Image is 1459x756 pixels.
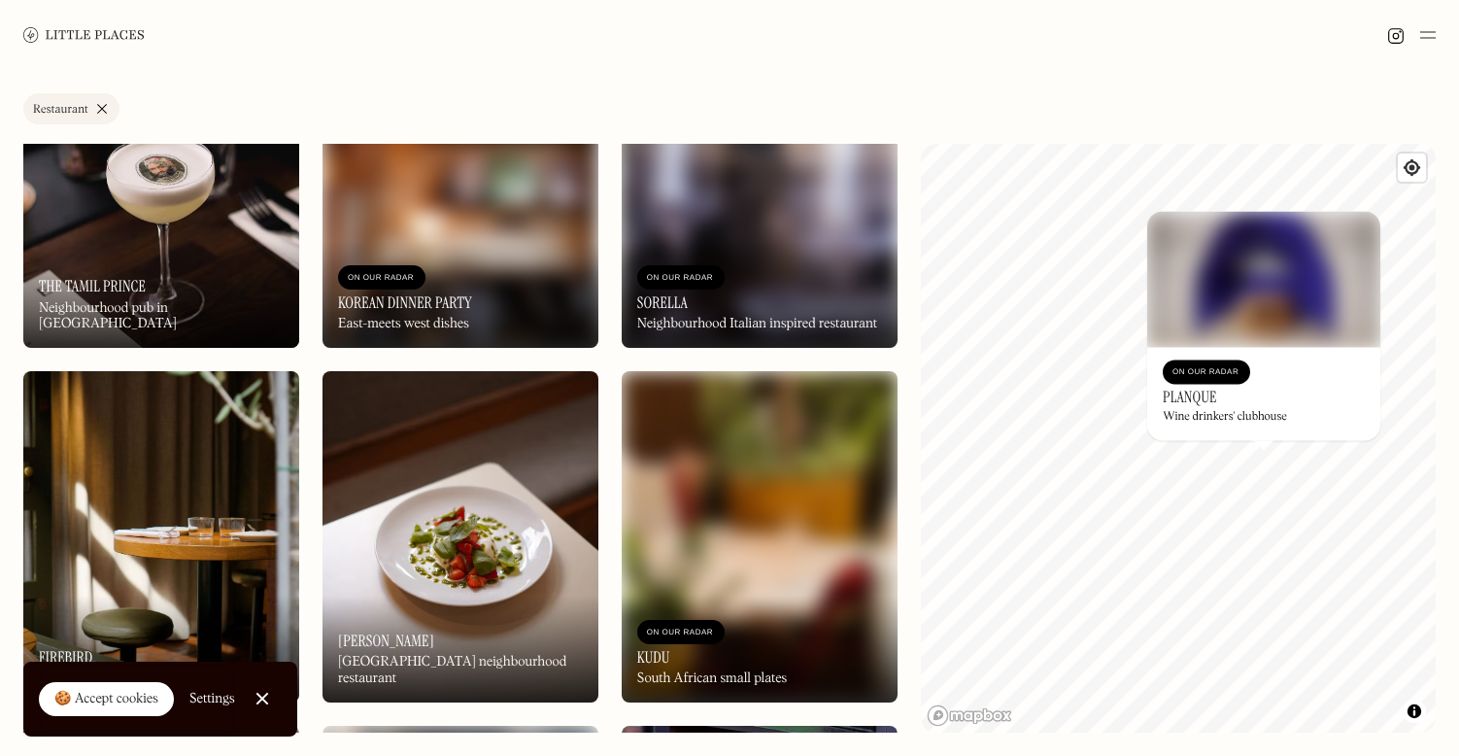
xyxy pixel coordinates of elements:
div: Restaurant [33,104,88,116]
h3: Sorella [637,293,688,312]
a: 🍪 Accept cookies [39,682,174,717]
img: Firebird [23,371,299,703]
img: Korean Dinner Party [322,17,598,349]
img: Kudu [622,371,898,703]
a: PlanquePlanqueOn Our RadarPlanqueWine drinkers' clubhouse [1147,211,1380,440]
div: East-meets west dishes [338,316,469,332]
img: The Tamil Prince [23,17,299,349]
button: Find my location [1398,154,1426,182]
a: SorellaSorellaOn Our RadarSorellaNeighbourhood Italian inspired restaurant [622,17,898,349]
div: On Our Radar [1172,362,1240,382]
a: Settings [189,677,235,721]
h3: Planque [1163,388,1216,406]
button: Toggle attribution [1403,700,1426,723]
img: Sorella [622,17,898,349]
div: Close Cookie Popup [261,699,262,700]
img: Planque [1147,211,1380,347]
img: Legare [322,371,598,703]
a: KuduKuduOn Our RadarKuduSouth African small plates [622,371,898,703]
div: On Our Radar [647,623,715,642]
a: Close Cookie Popup [243,679,282,718]
a: Korean Dinner PartyKorean Dinner PartyOn Our RadarKorean Dinner PartyEast-meets west dishes [322,17,598,349]
a: LegareLegare[PERSON_NAME][GEOGRAPHIC_DATA] neighbourhood restaurant [322,371,598,703]
h3: [PERSON_NAME] [338,632,434,650]
canvas: Map [921,144,1436,733]
div: Settings [189,692,235,705]
a: FirebirdFirebirdFirebirdOpen fire cooking restaurant and wine bar [23,371,299,703]
span: Toggle attribution [1408,701,1420,722]
div: 🍪 Accept cookies [54,690,158,709]
h3: Korean Dinner Party [338,293,472,312]
div: [GEOGRAPHIC_DATA] neighbourhood restaurant [338,654,583,687]
h3: Firebird [39,648,92,667]
a: Mapbox homepage [927,704,1012,727]
div: Neighbourhood Italian inspired restaurant [637,316,877,332]
div: Neighbourhood pub in [GEOGRAPHIC_DATA] [39,300,284,333]
div: South African small plates [637,670,787,687]
div: On Our Radar [348,268,416,288]
a: The Tamil PrinceThe Tamil PrinceThe Tamil PrinceNeighbourhood pub in [GEOGRAPHIC_DATA] [23,17,299,349]
div: On Our Radar [647,268,715,288]
div: Wine drinkers' clubhouse [1163,411,1287,425]
a: Restaurant [23,93,119,124]
h3: The Tamil Prince [39,277,146,295]
h3: Kudu [637,648,670,667]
